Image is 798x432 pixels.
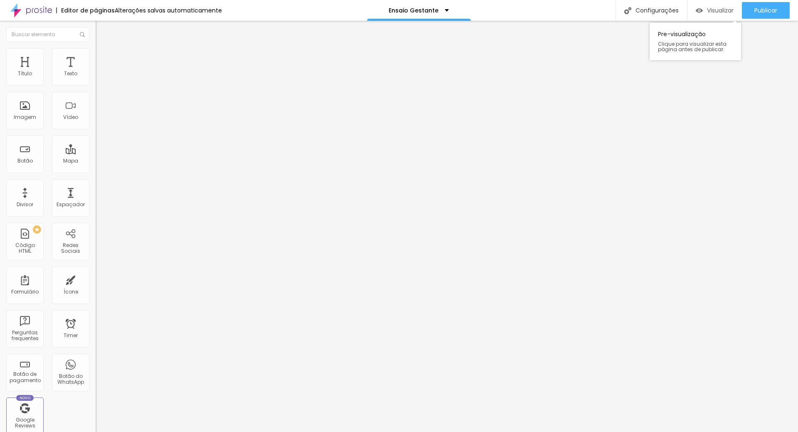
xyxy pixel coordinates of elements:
div: Espaçador [57,202,85,207]
div: Google Reviews [8,417,41,429]
div: Botão do WhatsApp [54,373,87,385]
div: Redes Sociais [54,242,87,254]
span: Clique para visualizar esta página antes de publicar. [658,41,733,52]
img: view-1.svg [696,7,703,14]
div: Timer [64,333,78,338]
div: Novo [16,395,34,401]
div: Botão [17,158,33,164]
input: Buscar elemento [6,27,89,42]
div: Alterações salvas automaticamente [115,7,222,13]
img: Icone [80,32,85,37]
div: Divisor [17,202,33,207]
p: Ensaio Gestante [389,7,438,13]
div: Perguntas frequentes [8,330,41,342]
button: Visualizar [687,2,742,19]
div: Ícone [64,289,78,295]
div: Botão de pagamento [8,371,41,383]
div: Texto [64,71,77,77]
div: Título [18,71,32,77]
div: Imagem [14,114,36,120]
iframe: Editor [96,21,798,432]
span: Visualizar [707,7,734,14]
div: Pre-visualização [650,23,741,60]
div: Editor de páginas [56,7,115,13]
div: Formulário [11,289,39,295]
div: Mapa [63,158,78,164]
div: Vídeo [63,114,78,120]
button: Publicar [742,2,790,19]
div: Código HTML [8,242,41,254]
span: Publicar [754,7,777,14]
img: Icone [624,7,631,14]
